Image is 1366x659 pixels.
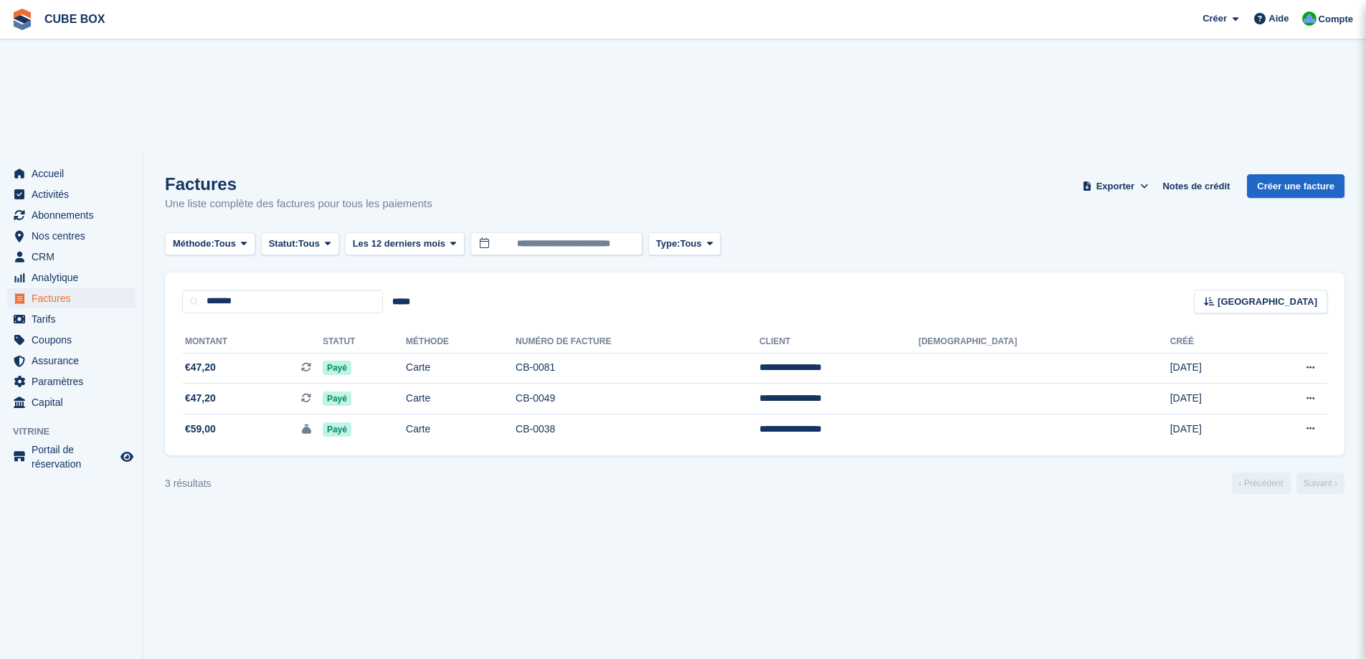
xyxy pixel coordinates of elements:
[185,360,216,375] span: €47,20
[1232,473,1291,494] a: Précédent
[7,351,136,371] a: menu
[1203,11,1227,26] span: Créer
[919,331,1170,354] th: [DEMOGRAPHIC_DATA]
[32,371,118,392] span: Paramètres
[353,237,445,251] span: Les 12 derniers mois
[7,247,136,267] a: menu
[516,331,759,354] th: Numéro de facture
[516,414,759,444] td: CB-0038
[323,422,351,437] span: Payé
[32,163,118,184] span: Accueil
[32,226,118,246] span: Nos centres
[7,163,136,184] a: menu
[182,331,323,354] th: Montant
[11,9,33,30] img: stora-icon-8386f47178a22dfd0bd8f6a31ec36ba5ce8667c1dd55bd0f319d3a0aa187defe.svg
[1319,12,1353,27] span: Compte
[165,476,212,491] div: 3 résultats
[323,392,351,406] span: Payé
[298,237,320,251] span: Tous
[118,448,136,465] a: Boutique d'aperçu
[32,288,118,308] span: Factures
[32,392,118,412] span: Capital
[185,391,216,406] span: €47,20
[1170,384,1251,414] td: [DATE]
[185,422,216,437] span: €59,00
[32,330,118,350] span: Coupons
[406,414,516,444] td: Carte
[1157,174,1235,198] a: Notes de crédit
[1218,295,1317,309] span: [GEOGRAPHIC_DATA]
[759,331,919,354] th: Client
[406,384,516,414] td: Carte
[7,330,136,350] a: menu
[214,237,236,251] span: Tous
[165,174,432,194] h1: Factures
[1247,174,1344,198] a: Créer une facture
[173,237,214,251] span: Méthode:
[406,331,516,354] th: Méthode
[7,442,136,471] a: menu
[1170,331,1251,354] th: Créé
[7,309,136,329] a: menu
[7,205,136,225] a: menu
[32,247,118,267] span: CRM
[165,232,255,256] button: Méthode: Tous
[7,184,136,204] a: menu
[7,288,136,308] a: menu
[269,237,298,251] span: Statut:
[13,425,143,439] span: Vitrine
[165,196,432,212] p: Une liste complète des factures pour tous les paiements
[39,7,110,31] a: CUBE BOX
[1229,473,1347,494] nav: Page
[32,442,118,471] span: Portail de réservation
[1170,414,1251,444] td: [DATE]
[7,371,136,392] a: menu
[680,237,701,251] span: Tous
[1268,11,1289,26] span: Aide
[7,226,136,246] a: menu
[32,267,118,288] span: Analytique
[516,384,759,414] td: CB-0049
[345,232,465,256] button: Les 12 derniers mois
[1170,353,1251,384] td: [DATE]
[1079,174,1151,198] button: Exporter
[32,351,118,371] span: Assurance
[1296,473,1344,494] a: Suivant
[32,184,118,204] span: Activités
[656,237,680,251] span: Type:
[516,353,759,384] td: CB-0081
[323,331,406,354] th: Statut
[1096,179,1134,194] span: Exporter
[1302,11,1317,26] img: Cube Box
[648,232,721,256] button: Type: Tous
[32,309,118,329] span: Tarifs
[7,267,136,288] a: menu
[406,353,516,384] td: Carte
[261,232,339,256] button: Statut: Tous
[323,361,351,375] span: Payé
[32,205,118,225] span: Abonnements
[7,392,136,412] a: menu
